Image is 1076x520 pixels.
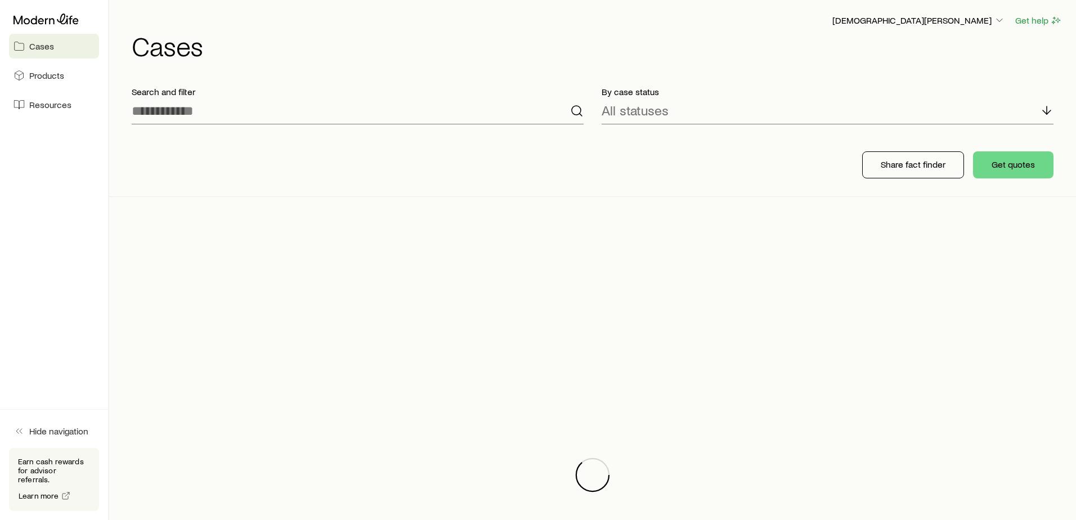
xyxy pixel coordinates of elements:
h1: Cases [132,32,1062,59]
button: Get quotes [973,151,1053,178]
span: Hide navigation [29,425,88,437]
p: Share fact finder [881,159,945,170]
p: All statuses [602,102,669,118]
div: Earn cash rewards for advisor referrals.Learn more [9,448,99,511]
button: Get help [1015,14,1062,27]
p: Earn cash rewards for advisor referrals. [18,457,90,484]
p: [DEMOGRAPHIC_DATA][PERSON_NAME] [832,15,1005,26]
span: Cases [29,41,54,52]
button: Share fact finder [862,151,964,178]
a: Resources [9,92,99,117]
a: Products [9,63,99,88]
span: Resources [29,99,71,110]
p: Search and filter [132,86,584,97]
a: Cases [9,34,99,59]
span: Products [29,70,64,81]
span: Learn more [19,492,59,500]
button: Hide navigation [9,419,99,443]
p: By case status [602,86,1053,97]
button: [DEMOGRAPHIC_DATA][PERSON_NAME] [832,14,1006,28]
